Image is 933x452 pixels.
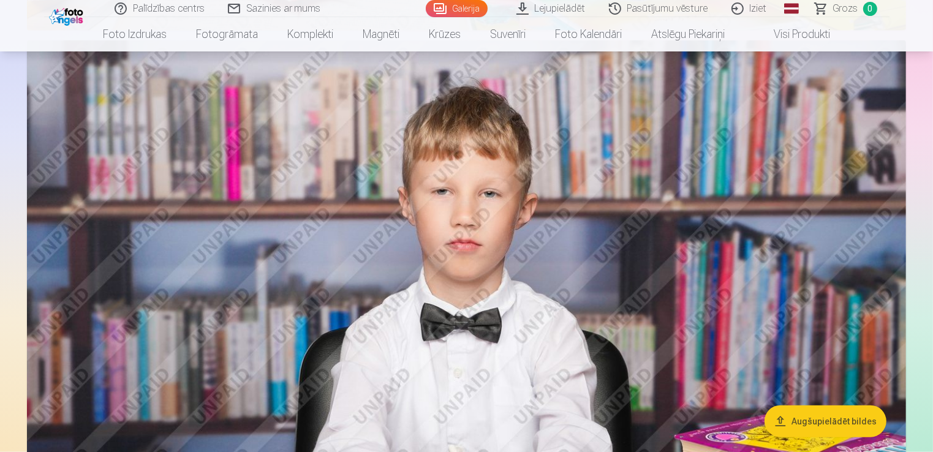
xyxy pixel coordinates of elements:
a: Foto izdrukas [88,17,181,51]
a: Komplekti [273,17,348,51]
a: Magnēti [348,17,414,51]
a: Suvenīri [475,17,540,51]
span: 0 [863,2,877,16]
a: Visi produkti [739,17,845,51]
a: Atslēgu piekariņi [636,17,739,51]
a: Foto kalendāri [540,17,636,51]
a: Krūzes [414,17,475,51]
button: Augšupielādēt bildes [765,405,886,437]
a: Fotogrāmata [181,17,273,51]
span: Grozs [833,1,858,16]
img: /fa1 [49,5,86,26]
